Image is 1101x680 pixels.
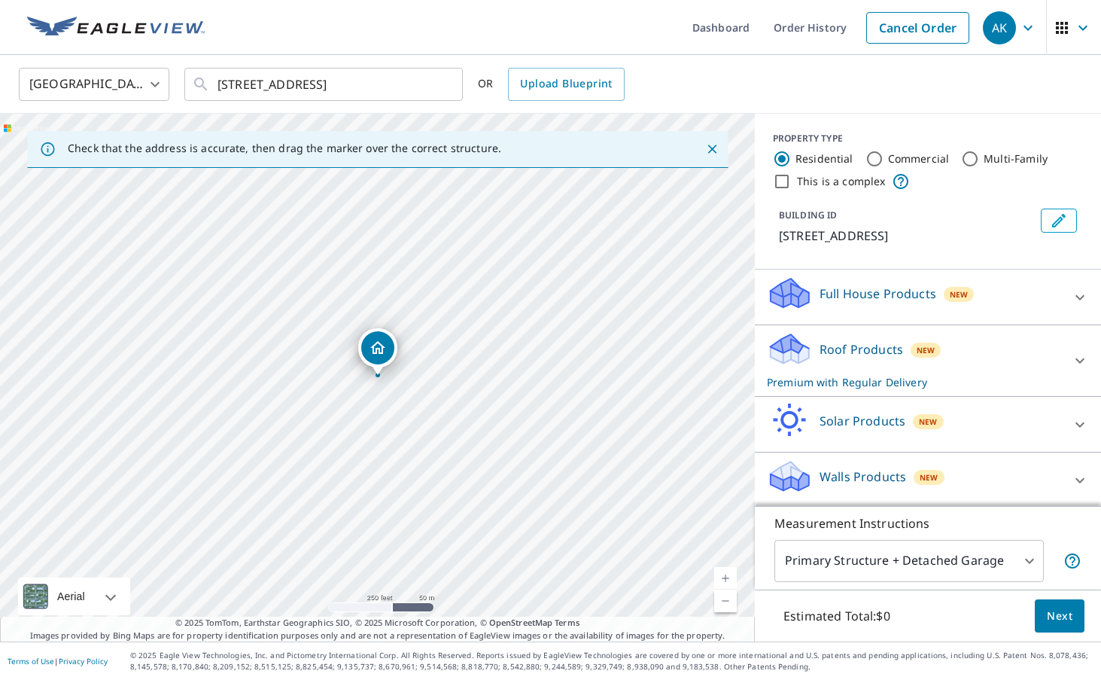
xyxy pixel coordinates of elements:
[714,567,737,590] a: Current Level 17, Zoom In
[797,174,886,189] label: This is a complex
[1047,607,1072,626] span: Next
[767,374,1062,390] p: Premium with Regular Delivery
[888,151,950,166] label: Commercial
[8,656,54,666] a: Terms of Use
[779,209,837,221] p: BUILDING ID
[773,132,1083,145] div: PROPERTY TYPE
[767,403,1089,446] div: Solar ProductsNew
[771,599,902,633] p: Estimated Total: $0
[774,514,1081,532] p: Measurement Instructions
[508,68,624,101] a: Upload Blueprint
[130,650,1093,672] p: © 2025 Eagle View Technologies, Inc. and Pictometry International Corp. All Rights Reserved. Repo...
[820,412,905,430] p: Solar Products
[820,340,903,358] p: Roof Products
[774,540,1044,582] div: Primary Structure + Detached Garage
[984,151,1048,166] label: Multi-Family
[767,276,1089,319] div: Full House ProductsNew
[866,12,969,44] a: Cancel Order
[8,657,108,666] p: |
[68,142,501,155] p: Check that the address is accurate, then drag the marker over the correct structure.
[714,590,737,612] a: Current Level 17, Zoom Out
[779,227,1035,245] p: [STREET_ADDRESS]
[59,656,108,666] a: Privacy Policy
[1035,599,1084,633] button: Next
[767,459,1089,502] div: Walls ProductsNew
[18,578,130,615] div: Aerial
[702,139,722,159] button: Close
[920,471,938,483] span: New
[478,68,625,101] div: OR
[950,288,968,300] span: New
[175,617,579,630] span: © 2025 TomTom, Earthstar Geographics SIO, © 2025 Microsoft Corporation, ©
[919,416,937,428] span: New
[820,285,936,303] p: Full House Products
[217,63,432,105] input: Search by address or latitude-longitude
[555,617,579,628] a: Terms
[1063,552,1081,570] span: Your report will include the primary structure and a detached garage if one exists.
[27,17,205,39] img: EV Logo
[520,75,612,93] span: Upload Blueprint
[19,63,169,105] div: [GEOGRAPHIC_DATA]
[767,331,1089,390] div: Roof ProductsNewPremium with Regular Delivery
[983,11,1016,44] div: AK
[1041,209,1077,233] button: Edit building 1
[917,344,935,356] span: New
[489,617,552,628] a: OpenStreetMap
[795,151,853,166] label: Residential
[53,578,90,615] div: Aerial
[358,328,397,375] div: Dropped pin, building 1, Residential property, 371 Hillside Ln York, PA 17403
[820,468,906,486] p: Walls Products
